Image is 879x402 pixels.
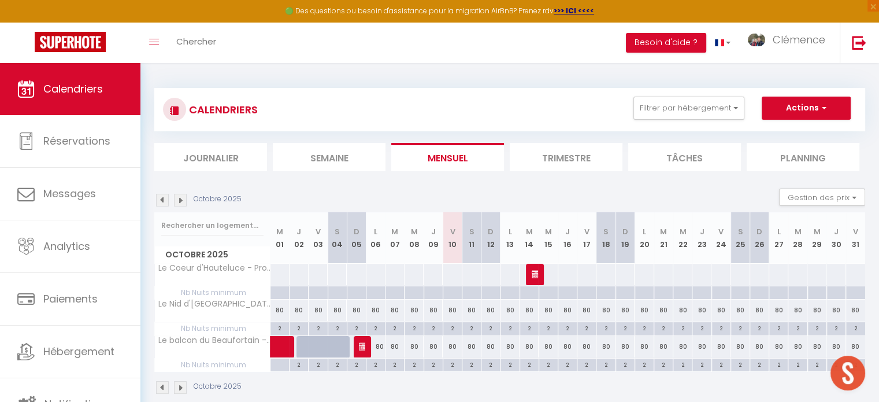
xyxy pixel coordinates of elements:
[347,359,366,370] div: 2
[539,336,558,357] div: 80
[660,226,667,237] abbr: M
[603,226,609,237] abbr: S
[194,194,242,205] p: Octobre 2025
[154,143,267,171] li: Journalier
[777,226,780,237] abbr: L
[788,300,807,321] div: 80
[616,322,635,333] div: 2
[577,212,596,264] th: 17
[748,34,765,47] img: ...
[834,226,839,237] abbr: J
[309,212,328,264] th: 03
[769,359,788,370] div: 2
[155,246,270,263] span: Octobre 2025
[155,286,270,299] span: Nb Nuits minimum
[539,212,558,264] th: 15
[488,226,494,237] abbr: D
[347,212,366,264] th: 05
[290,212,309,264] th: 02
[558,322,577,333] div: 2
[366,212,385,264] th: 06
[769,322,788,333] div: 2
[385,322,404,333] div: 2
[443,322,462,333] div: 2
[616,359,635,370] div: 2
[739,23,840,63] a: ... Clémence
[43,344,114,359] span: Hébergement
[347,322,366,333] div: 2
[747,143,859,171] li: Planning
[773,32,825,47] span: Clémence
[526,226,533,237] abbr: M
[270,212,290,264] th: 01
[779,189,865,206] button: Gestion des prix
[788,322,807,333] div: 2
[424,359,443,370] div: 2
[168,23,225,63] a: Chercher
[692,322,711,333] div: 2
[366,300,385,321] div: 80
[692,336,711,357] div: 80
[405,300,424,321] div: 80
[520,336,539,357] div: 80
[615,212,635,264] th: 19
[481,359,500,370] div: 2
[731,359,750,370] div: 2
[737,226,743,237] abbr: S
[692,212,711,264] th: 23
[826,212,845,264] th: 30
[155,359,270,371] span: Nb Nuits minimum
[539,322,558,333] div: 2
[762,97,851,120] button: Actions
[405,212,424,264] th: 08
[577,359,596,370] div: 2
[635,322,654,333] div: 2
[830,356,865,390] div: Ouvrir le chat
[270,300,290,321] div: 80
[852,35,866,50] img: logout
[558,300,577,321] div: 80
[328,359,347,370] div: 2
[290,322,308,333] div: 2
[692,300,711,321] div: 80
[176,35,216,47] span: Chercher
[577,322,596,333] div: 2
[424,300,443,321] div: 80
[577,300,596,321] div: 80
[718,226,724,237] abbr: V
[596,336,615,357] div: 80
[500,212,520,264] th: 13
[846,336,865,357] div: 80
[596,359,615,370] div: 2
[635,300,654,321] div: 80
[161,215,264,236] input: Rechercher un logement...
[730,336,750,357] div: 80
[769,212,788,264] th: 27
[385,212,405,264] th: 07
[769,300,788,321] div: 80
[462,212,481,264] th: 11
[424,212,443,264] th: 09
[635,212,654,264] th: 20
[481,212,500,264] th: 12
[500,336,520,357] div: 80
[673,212,692,264] th: 22
[846,300,865,321] div: 80
[157,336,272,345] span: Le balcon du Beaufortain - Hauteluce
[520,322,539,333] div: 2
[635,336,654,357] div: 80
[750,336,769,357] div: 80
[577,336,596,357] div: 80
[43,292,98,306] span: Paiements
[450,226,455,237] abbr: V
[481,336,500,357] div: 80
[827,359,845,370] div: 2
[391,226,398,237] abbr: M
[354,226,359,237] abbr: D
[290,300,309,321] div: 80
[385,336,405,357] div: 80
[385,359,404,370] div: 2
[328,212,347,264] th: 04
[366,359,385,370] div: 2
[673,359,692,370] div: 2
